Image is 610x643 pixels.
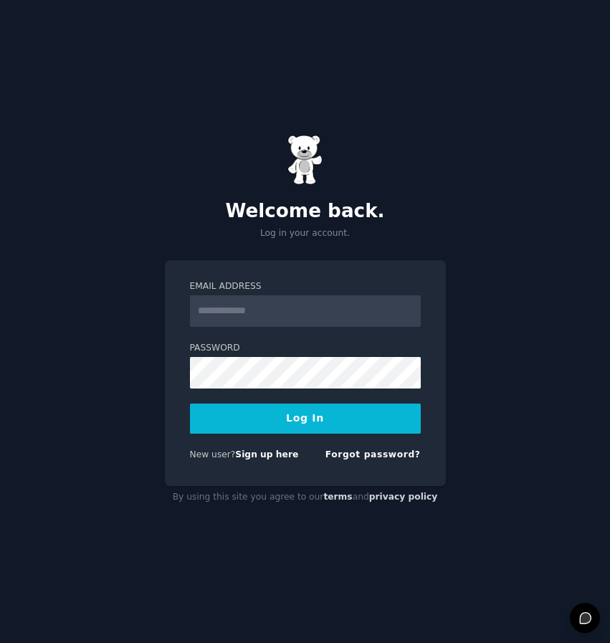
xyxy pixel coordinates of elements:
a: Sign up here [235,449,298,459]
h2: Welcome back. [165,200,446,223]
button: Log In [190,404,421,434]
label: Email Address [190,280,421,293]
a: privacy policy [369,492,438,502]
a: terms [323,492,352,502]
a: Forgot password? [325,449,421,459]
div: By using this site you agree to our and [165,486,446,509]
label: Password [190,342,421,355]
span: New user? [190,449,236,459]
p: Log in your account. [165,227,446,240]
img: Gummy Bear [287,135,323,185]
